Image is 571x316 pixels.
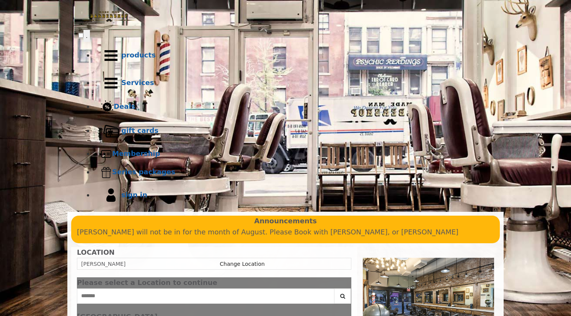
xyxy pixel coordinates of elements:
[101,167,112,178] img: Series packages
[77,288,334,304] input: Search Center
[77,288,351,308] div: Center Select
[338,293,347,299] i: Search button
[121,191,147,199] b: sign in
[77,249,114,256] b: LOCATION
[81,261,126,267] span: [PERSON_NAME]
[112,168,175,176] b: Series packages
[78,4,140,29] img: Made Man Barbershop logo
[94,163,493,182] a: Series packagesSeries packages
[94,182,493,209] a: sign insign in
[121,51,156,59] b: products
[101,100,114,114] img: Deals
[94,42,493,69] a: Productsproducts
[101,121,121,141] img: Gift cards
[94,97,493,117] a: DealsDeals
[83,30,90,42] button: menu toggle
[86,32,88,39] span: .
[78,33,83,38] input: menu toggle
[112,149,160,157] b: Membership
[101,185,121,206] img: sign in
[77,227,494,238] p: [PERSON_NAME] will not be in for the month of August. Please Book with [PERSON_NAME], or [PERSON_...
[94,69,493,97] a: ServicesServices
[121,79,154,87] b: Services
[94,117,493,145] a: Gift cardsgift cards
[220,261,264,267] a: Change Location
[94,145,493,163] a: MembershipMembership
[121,126,158,134] b: gift cards
[101,73,121,93] img: Services
[114,102,135,110] b: Deals
[77,278,217,287] span: Please select a Location to continue
[101,45,121,66] img: Products
[254,216,317,227] b: Announcements
[340,280,351,285] button: close dialog
[101,148,112,160] img: Membership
